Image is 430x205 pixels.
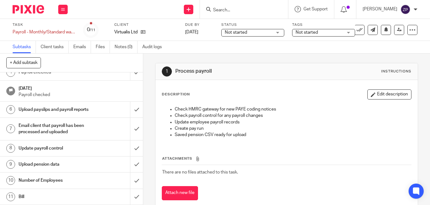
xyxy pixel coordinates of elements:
span: Attachments [162,157,192,160]
p: Update employee payroll records [175,119,411,125]
button: + Add subtask [6,57,41,68]
label: Client [114,22,177,27]
a: Notes (0) [115,41,138,53]
p: Virtualis Ltd [114,29,138,35]
span: Not started [296,30,318,35]
p: Check HMRC gateway for new PAYE coding notices [175,106,411,112]
button: Attach new file [162,186,198,200]
div: 10 [6,176,15,185]
button: Edit description [367,89,411,100]
a: Subtasks [13,41,36,53]
p: Check payroll control for any payroll changes [175,112,411,119]
div: 7 [6,124,15,133]
span: Get Support [303,7,328,11]
h1: Payroll checked [19,67,89,77]
a: Client tasks [41,41,69,53]
h1: Upload pension data [19,160,89,169]
label: Status [221,22,284,27]
h1: Process payroll [175,68,300,75]
h1: Number of Employees [19,176,89,185]
h1: Upload payslips and payroll reports [19,105,89,114]
span: [DATE] [185,30,198,34]
div: 1 [162,66,172,77]
a: Emails [73,41,91,53]
img: svg%3E [400,4,410,14]
p: [PERSON_NAME] [363,6,397,12]
label: Due by [185,22,213,27]
h1: Email client that payroll has been processed and uploaded [19,121,89,137]
div: Instructions [381,69,411,74]
div: 6 [6,105,15,114]
img: Pixie [13,5,44,14]
p: Payroll checked [19,92,137,98]
label: Tags [292,22,355,27]
div: 9 [6,160,15,169]
span: Not started [225,30,247,35]
div: 8 [6,144,15,153]
div: Payroll - Monthly/Standard wages/Pension [13,29,76,35]
a: Files [96,41,110,53]
span: There are no files attached to this task. [162,170,238,174]
h1: Bill [19,192,89,202]
small: /11 [90,28,95,32]
div: 4 [6,68,15,77]
p: Description [162,92,190,97]
div: 11 [6,192,15,201]
h1: Update payroll control [19,144,89,153]
input: Search [212,8,269,13]
p: Create pay run [175,125,411,132]
a: Audit logs [142,41,167,53]
div: 0 [87,26,95,33]
label: Task [13,22,76,27]
p: Saved pension CSV ready for upload [175,132,411,138]
h1: [DATE] [19,84,137,92]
